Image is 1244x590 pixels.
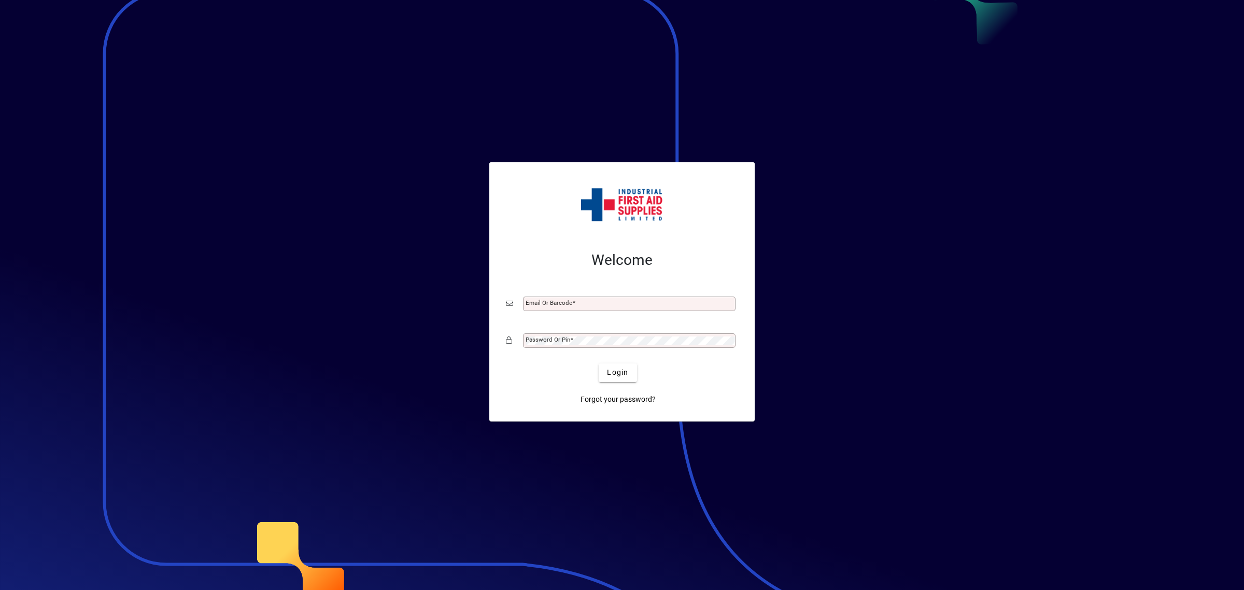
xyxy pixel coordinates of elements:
span: Forgot your password? [581,394,656,405]
a: Forgot your password? [576,390,660,409]
button: Login [599,363,637,382]
mat-label: Password or Pin [526,336,570,343]
span: Login [607,367,628,378]
mat-label: Email or Barcode [526,299,572,306]
h2: Welcome [506,251,738,269]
